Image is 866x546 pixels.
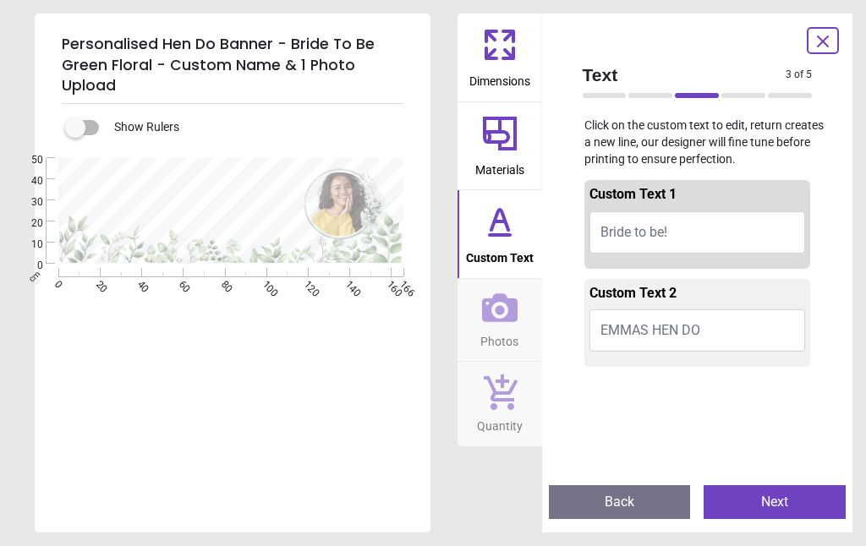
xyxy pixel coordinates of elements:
[11,238,43,252] span: 10
[11,174,43,188] span: 40
[589,285,677,301] span: Custom Text 2
[11,153,43,167] span: 50
[466,242,534,267] span: Custom Text
[11,195,43,210] span: 30
[477,410,523,435] span: Quantity
[75,117,430,138] div: Show Rulers
[458,14,542,101] button: Dimensions
[469,65,530,90] span: Dimensions
[458,279,542,362] button: Photos
[475,154,524,179] span: Materials
[600,224,667,240] span: Bride to be!
[549,485,691,519] button: Back
[458,362,542,446] button: Quantity
[11,216,43,231] span: 20
[583,63,787,87] span: Text
[600,322,700,338] span: EMMAS HEN DO
[589,211,806,254] button: Bride to be!
[589,186,677,202] span: Custom Text 1
[786,68,812,82] span: 3 of 5
[62,27,403,104] h5: Personalised Hen Do Banner - Bride To Be Green Floral - Custom Name & 1 Photo Upload
[589,309,806,352] button: EMMAS HEN DO
[704,485,846,519] button: Next
[27,269,42,284] span: cm
[458,190,542,278] button: Custom Text
[569,117,826,167] p: Click on the custom text to edit, return creates a new line, our designer will fine tune before p...
[458,102,542,190] button: Materials
[480,325,518,351] span: Photos
[11,259,43,273] span: 0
